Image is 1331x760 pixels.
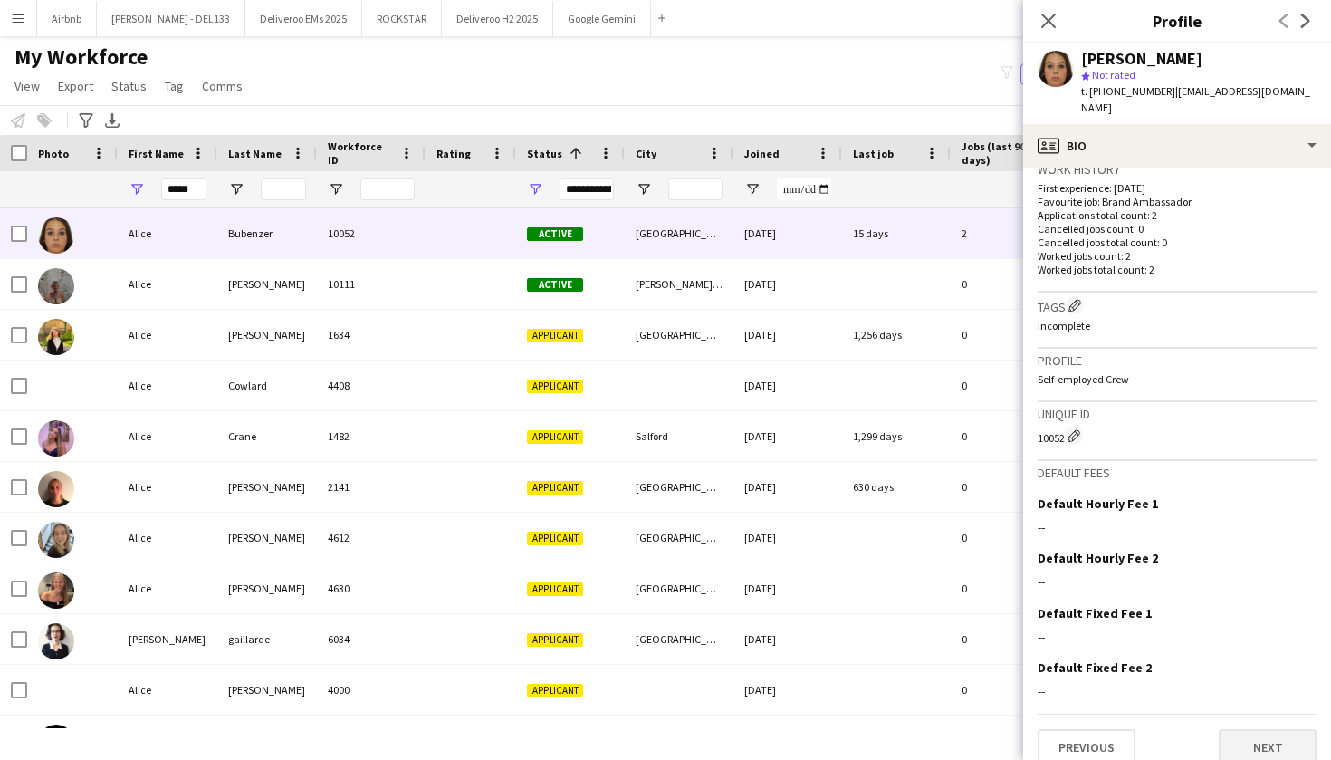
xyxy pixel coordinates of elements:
div: [DATE] [733,665,842,715]
h3: Default Fixed Fee 2 [1038,659,1152,676]
div: 0 [951,462,1068,512]
button: Google Gemini [553,1,651,36]
button: Deliveroo EMs 2025 [245,1,362,36]
div: Alice [118,361,217,410]
p: Incomplete [1038,319,1317,332]
button: Open Filter Menu [129,181,145,197]
img: Alice Godfrey [38,268,74,304]
span: Applicant [527,684,583,697]
span: Status [111,78,147,94]
div: Alice [118,208,217,258]
div: Salford [625,411,733,461]
span: Applicant [527,430,583,444]
button: Everyone9,769 [1020,63,1111,85]
span: View [14,78,40,94]
button: Deliveroo H2 2025 [442,1,553,36]
span: t. [PHONE_NUMBER] [1081,84,1175,98]
span: Workforce ID [328,139,393,167]
div: 0 [951,411,1068,461]
div: 0 [951,563,1068,613]
a: View [7,74,47,98]
div: 630 days [842,462,951,512]
h3: Default Hourly Fee 2 [1038,550,1158,566]
div: Alice [118,563,217,613]
div: Alice [118,310,217,360]
h3: Unique ID [1038,406,1317,422]
p: First experience: [DATE] [1038,181,1317,195]
a: Tag [158,74,191,98]
img: Alice Evans [38,522,74,558]
div: [DATE] [733,259,842,309]
div: 2141 [317,462,426,512]
div: -- [1038,683,1317,699]
div: [GEOGRAPHIC_DATA] [625,563,733,613]
div: [PERSON_NAME] [217,665,317,715]
div: 1482 [317,411,426,461]
div: [PERSON_NAME] [217,513,317,563]
div: 6034 [317,614,426,664]
div: -- [1038,573,1317,590]
div: [PERSON_NAME] [217,310,317,360]
span: Joined [744,147,780,160]
span: Applicant [527,633,583,647]
span: Not rated [1092,68,1135,82]
div: [DATE] [733,513,842,563]
h3: Default Hourly Fee 1 [1038,495,1158,512]
div: [DATE] [733,614,842,664]
div: [GEOGRAPHIC_DATA] [625,513,733,563]
div: 1,256 days [842,310,951,360]
p: Favourite job: Brand Ambassador [1038,195,1317,208]
input: Last Name Filter Input [261,178,306,200]
div: [PERSON_NAME] [217,462,317,512]
div: 4408 [317,361,426,410]
div: 0 [951,310,1068,360]
p: Worked jobs total count: 2 [1038,263,1317,276]
span: Export [58,78,93,94]
span: Applicant [527,582,583,596]
div: 0 [951,665,1068,715]
h3: Tags [1038,296,1317,315]
div: [PERSON_NAME] Saint [PERSON_NAME] [625,259,733,309]
div: 10052 [317,208,426,258]
h3: Default Fixed Fee 1 [1038,605,1152,621]
input: First Name Filter Input [161,178,206,200]
div: Crane [217,411,317,461]
span: Comms [202,78,243,94]
div: -- [1038,629,1317,645]
div: [DATE] [733,310,842,360]
span: First Name [129,147,184,160]
div: 4612 [317,513,426,563]
span: Applicant [527,532,583,545]
img: Alice Buzatu-Lang [38,319,74,355]
h3: Default fees [1038,465,1317,481]
div: [GEOGRAPHIC_DATA] [625,614,733,664]
span: Applicant [527,481,583,495]
div: [GEOGRAPHIC_DATA] [625,462,733,512]
h3: Profile [1023,9,1331,33]
div: Bubenzer [217,208,317,258]
button: ROCKSTAR [362,1,442,36]
button: [PERSON_NAME] - DEL133 [97,1,245,36]
input: Workforce ID Filter Input [360,178,415,200]
div: [PERSON_NAME] [1081,51,1202,67]
span: Active [527,227,583,241]
div: Alice [118,665,217,715]
div: [PERSON_NAME] [118,614,217,664]
div: Alice [118,462,217,512]
div: Bio [1023,124,1331,168]
img: Alice Bubenzer [38,217,74,254]
div: [DATE] [733,563,842,613]
span: Status [527,147,562,160]
span: Active [527,278,583,292]
a: Status [104,74,154,98]
app-action-btn: Export XLSX [101,110,123,131]
div: Cowlard [217,361,317,410]
div: [GEOGRAPHIC_DATA] [625,208,733,258]
button: Open Filter Menu [328,181,344,197]
button: Open Filter Menu [744,181,761,197]
p: Cancelled jobs total count: 0 [1038,236,1317,249]
p: Applications total count: 2 [1038,208,1317,222]
h3: Profile [1038,352,1317,369]
span: Jobs (last 90 days) [962,139,1036,167]
span: Last job [853,147,894,160]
